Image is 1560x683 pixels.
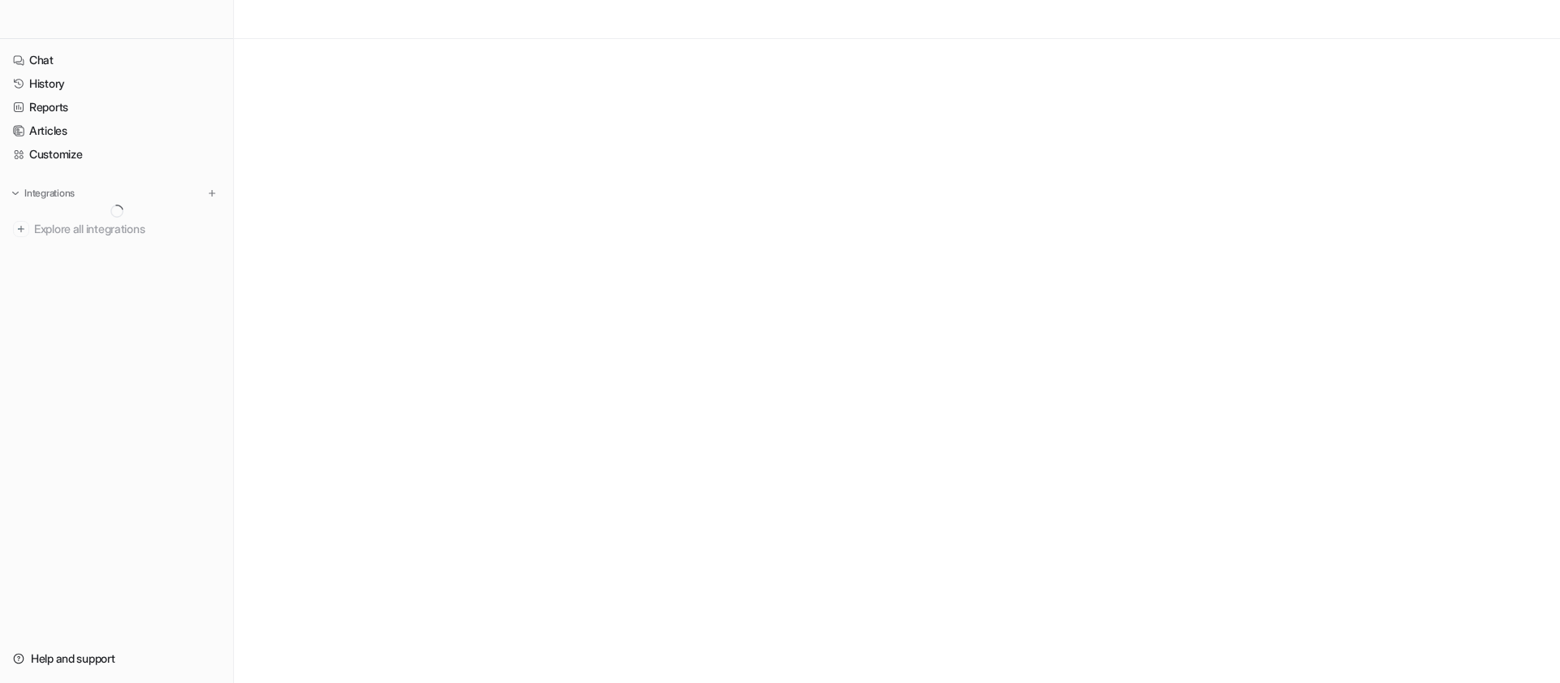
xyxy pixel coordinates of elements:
a: Explore all integrations [6,218,227,240]
a: Customize [6,143,227,166]
a: Chat [6,49,227,71]
a: Help and support [6,647,227,670]
a: History [6,72,227,95]
a: Articles [6,119,227,142]
a: Reports [6,96,227,119]
img: explore all integrations [13,221,29,237]
span: Explore all integrations [34,216,220,242]
p: Integrations [24,187,75,200]
img: expand menu [10,188,21,199]
button: Integrations [6,185,80,201]
img: menu_add.svg [206,188,218,199]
